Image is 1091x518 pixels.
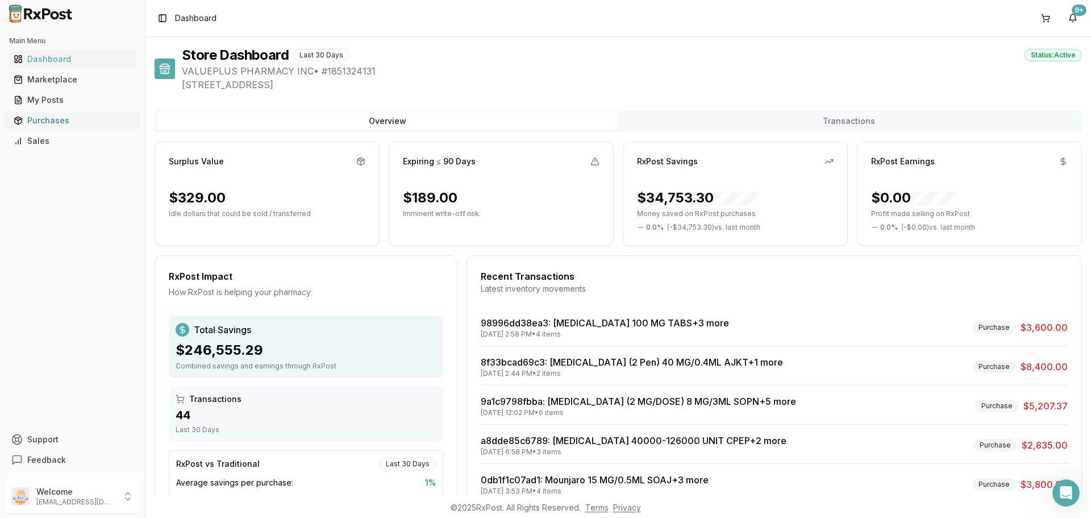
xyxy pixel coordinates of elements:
[9,90,136,110] a: My Posts
[481,330,729,339] div: [DATE] 2:58 PM • 4 items
[5,5,77,23] img: RxPost Logo
[1022,438,1068,452] span: $2,835.00
[403,189,457,207] div: $189.00
[169,270,443,283] div: RxPost Impact
[5,450,140,470] button: Feedback
[157,112,618,130] button: Overview
[613,503,641,512] a: Privacy
[293,49,349,61] div: Last 30 Days
[637,156,698,167] div: RxPost Savings
[14,53,131,65] div: Dashboard
[176,477,293,488] span: Average savings per purchase:
[481,435,786,446] a: a8dde85c6789: [MEDICAL_DATA] 40000-126000 UNIT CPEP+2 more
[169,287,443,298] div: How RxPost is helping your pharmacy
[481,408,796,417] div: [DATE] 12:02 PM • 6 items
[1064,9,1082,27] button: 9+
[14,115,131,126] div: Purchases
[481,357,783,368] a: 8f33bcad69c3: [MEDICAL_DATA] (2 Pen) 40 MG/0.4ML AJKT+1 more
[618,112,1080,130] button: Transactions
[182,78,1082,92] span: [STREET_ADDRESS]
[1052,479,1080,507] iframe: Intercom live chat
[880,223,898,232] span: 0.0 %
[9,49,136,69] a: Dashboard
[637,189,759,207] div: $34,753.30
[169,209,365,218] p: Idle dollars that could be sold / transferred
[5,132,140,150] button: Sales
[175,13,216,24] nav: breadcrumb
[1021,360,1068,374] span: $8,400.00
[9,110,136,131] a: Purchases
[189,393,241,405] span: Transactions
[9,69,136,90] a: Marketplace
[1021,478,1068,491] span: $3,800.00
[901,223,975,232] span: ( - $0.00 ) vs. last month
[871,189,956,207] div: $0.00
[14,94,131,106] div: My Posts
[646,223,664,232] span: 0.0 %
[871,156,935,167] div: RxPost Earnings
[176,341,436,359] div: $246,555.29
[176,458,260,470] div: RxPost vs Traditional
[1021,321,1068,334] span: $3,600.00
[1025,49,1082,61] div: Status: Active
[14,135,131,147] div: Sales
[481,447,786,457] div: [DATE] 6:58 PM • 3 items
[9,131,136,151] a: Sales
[380,458,436,470] div: Last 30 Days
[481,396,796,407] a: 9a1c9798fbba: [MEDICAL_DATA] (2 MG/DOSE) 8 MG/3ML SOPN+5 more
[481,317,729,329] a: 98996dd38ea3: [MEDICAL_DATA] 100 MG TABS+3 more
[176,425,436,434] div: Last 30 Days
[5,50,140,68] button: Dashboard
[972,321,1016,334] div: Purchase
[27,454,66,466] span: Feedback
[182,64,1082,78] span: VALUEPLUS PHARMACY INC • # 1851324131
[481,283,1068,295] div: Latest inventory movements
[14,74,131,85] div: Marketplace
[11,487,30,505] img: User avatar
[5,71,140,89] button: Marketplace
[481,369,783,378] div: [DATE] 2:44 PM • 2 items
[975,400,1019,412] div: Purchase
[175,13,216,24] span: Dashboard
[403,156,476,167] div: Expiring ≤ 90 Days
[425,477,436,488] span: 1 %
[169,189,226,207] div: $329.00
[972,478,1016,491] div: Purchase
[194,323,251,337] span: Total Savings
[36,486,115,498] p: Welcome
[403,209,599,218] p: Imminent write-off risk
[871,209,1068,218] p: Profit made selling on RxPost
[1023,399,1068,413] span: $5,207.37
[973,439,1017,451] div: Purchase
[667,223,760,232] span: ( - $34,753.30 ) vs. last month
[36,498,115,507] p: [EMAIL_ADDRESS][DOMAIN_NAME]
[972,360,1016,373] div: Purchase
[637,209,834,218] p: Money saved on RxPost purchases
[169,156,224,167] div: Surplus Value
[585,503,609,512] a: Terms
[5,111,140,130] button: Purchases
[176,407,436,423] div: 44
[481,474,709,486] a: 0db1f1c07ad1: Mounjaro 15 MG/0.5ML SOAJ+3 more
[481,487,709,496] div: [DATE] 3:53 PM • 4 items
[5,429,140,450] button: Support
[481,270,1068,283] div: Recent Transactions
[5,91,140,109] button: My Posts
[182,46,289,64] h1: Store Dashboard
[1072,5,1086,16] div: 9+
[9,36,136,45] h2: Main Menu
[176,362,436,371] div: Combined savings and earnings through RxPost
